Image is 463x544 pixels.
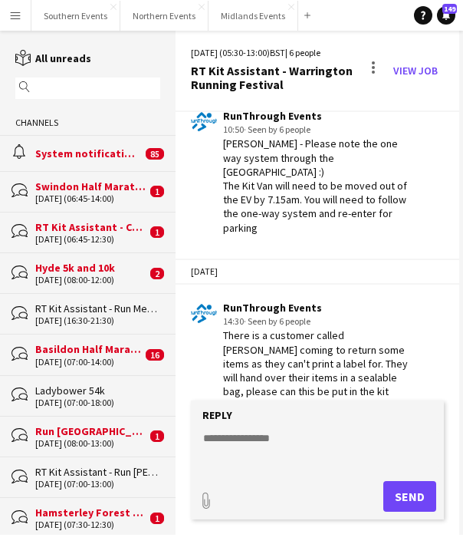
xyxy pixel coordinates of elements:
div: There is a customer called [PERSON_NAME] coming to return some items as they can't print a label ... [223,328,418,426]
div: 14:30 [223,315,418,328]
div: RT Kit Assistant - Run Media City Relay [35,302,160,315]
div: [DATE] (16:30-21:30) [35,315,160,326]
div: System notifications [35,147,142,160]
a: 149 [437,6,455,25]
div: RT Kit Assistant - Chariots of Fire [35,220,146,234]
a: View Job [387,58,444,83]
div: Basildon Half Marathon & Juniors [35,342,142,356]
div: 10:50 [223,123,418,137]
div: [DATE] (08:00-13:00) [35,438,146,449]
span: BST [270,47,285,58]
div: [DATE] (06:45-12:30) [35,234,146,245]
span: 1 [150,226,164,238]
div: Hyde 5k and 10k [35,261,146,275]
span: 1 [150,186,164,197]
span: 85 [146,148,164,160]
div: [DATE] (07:00-14:00) [35,357,142,368]
div: RunThrough Events [223,301,418,315]
div: Swindon Half Marathon [35,180,146,193]
span: 2 [150,268,164,279]
div: RT Kit Assistant - Run [PERSON_NAME][GEOGRAPHIC_DATA] [35,465,160,479]
div: Hamsterley Forest 10k & Half Marathon [35,506,146,519]
span: 149 [442,4,457,14]
div: [DATE] (06:45-14:00) [35,193,146,204]
button: Midlands Events [209,1,298,31]
span: · Seen by 6 people [244,124,310,135]
button: Southern Events [31,1,120,31]
a: All unreads [15,51,91,65]
div: [DATE] (07:00-18:00) [35,397,160,408]
span: 1 [150,430,164,442]
span: 16 [146,349,164,361]
div: Run [GEOGRAPHIC_DATA] [35,424,146,438]
div: [DATE] [176,259,459,285]
div: [DATE] (05:30-13:00) | 6 people [191,46,361,60]
div: [DATE] (08:00-12:00) [35,275,146,285]
div: RT Kit Assistant - Warrington Running Festival [191,64,361,91]
button: Send [383,481,436,512]
div: [DATE] (07:30-12:30) [35,519,146,530]
span: · Seen by 6 people [244,315,310,327]
div: [DATE] (07:00-13:00) [35,479,160,490]
label: Reply [202,408,232,422]
div: RunThrough Events [223,109,418,123]
button: Northern Events [120,1,209,31]
div: Ladybower 54k [35,384,160,397]
div: [PERSON_NAME] - Please note the one way system through the [GEOGRAPHIC_DATA] :) The Kit Van will ... [223,137,418,234]
span: 1 [150,513,164,524]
